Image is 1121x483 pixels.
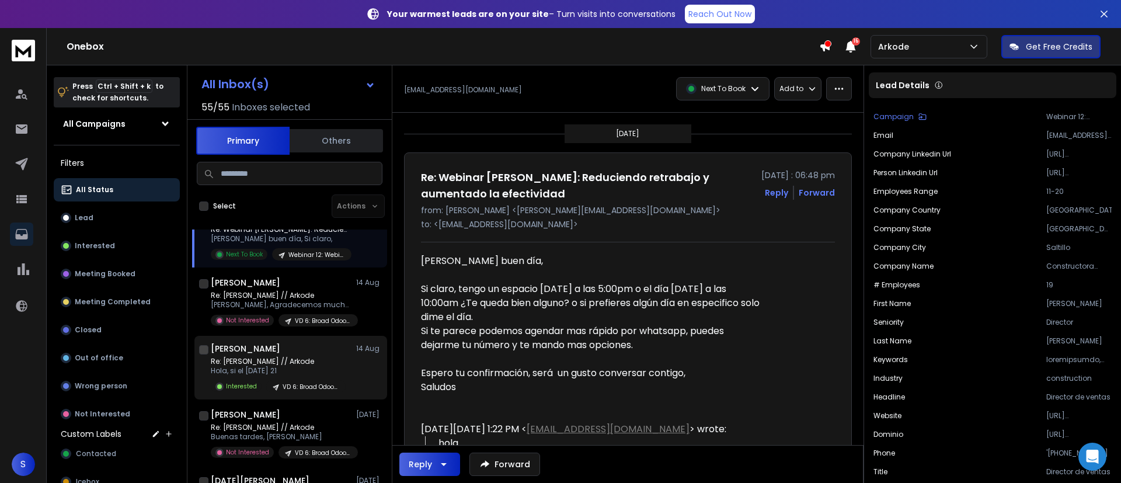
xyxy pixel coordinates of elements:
[873,112,927,121] button: Campaign
[211,343,280,355] h1: [PERSON_NAME]
[1046,206,1112,215] p: [GEOGRAPHIC_DATA]
[213,201,236,211] label: Select
[12,453,35,476] button: S
[399,453,460,476] button: Reply
[873,430,903,439] p: Dominio
[211,225,351,234] p: Re: Webinar [PERSON_NAME]: Reduciendo retrabajo
[201,78,269,90] h1: All Inbox(s)
[211,277,280,289] h1: [PERSON_NAME]
[211,432,351,442] p: Buenas tardes, [PERSON_NAME]
[1046,336,1112,346] p: [PERSON_NAME]
[876,79,929,91] p: Lead Details
[211,357,346,366] p: Re: [PERSON_NAME] // Arkode
[873,187,938,196] p: Employees Range
[54,442,180,465] button: Contacted
[12,40,35,61] img: logo
[75,241,115,251] p: Interested
[54,206,180,230] button: Lead
[1046,392,1112,402] p: Director de ventas
[421,218,835,230] p: to: <[EMAIL_ADDRESS][DOMAIN_NAME]>
[873,150,951,159] p: Company Linkedin Url
[211,366,346,376] p: Hola, si el [DATE] 21
[54,155,180,171] h3: Filters
[873,374,903,383] p: Industry
[873,280,920,290] p: # Employees
[196,127,290,155] button: Primary
[54,178,180,201] button: All Status
[409,458,432,470] div: Reply
[469,453,540,476] button: Forward
[356,344,382,353] p: 14 Aug
[421,169,754,202] h1: Re: Webinar [PERSON_NAME]: Reduciendo retrabajo y aumentado la efectividad
[211,423,351,432] p: Re: [PERSON_NAME] // Arkode
[54,112,180,135] button: All Campaigns
[67,40,819,54] h1: Onebox
[290,128,383,154] button: Others
[211,300,351,310] p: [PERSON_NAME], Agradecemos mucho tu
[1046,430,1112,439] p: [URL][DOMAIN_NAME]
[232,100,310,114] h3: Inboxes selected
[873,131,893,140] p: Email
[688,8,751,20] p: Reach Out Now
[75,353,123,363] p: Out of office
[438,436,762,450] div: hola
[873,318,904,327] p: Seniority
[421,282,762,324] div: Si claro, tengo un espacio [DATE] a las 5:00pm o el día [DATE] a las 10:00am ¿Te queda bien algun...
[852,37,860,46] span: 15
[1046,374,1112,383] p: construction
[63,118,126,130] h1: All Campaigns
[616,129,639,138] p: [DATE]
[799,187,835,199] div: Forward
[211,409,280,421] h1: [PERSON_NAME]
[1046,224,1112,234] p: [GEOGRAPHIC_DATA][PERSON_NAME]
[873,467,887,477] p: Title
[1026,41,1092,53] p: Get Free Credits
[54,262,180,286] button: Meeting Booked
[211,234,351,244] p: [PERSON_NAME] buen día, Si claro,
[1046,112,1112,121] p: Webinar 12: Webinar para Real State -El impacto de un ERP en la operacion de empresas de real est...
[1046,355,1112,364] p: loremipsumdo, sitametcons, adipiscing, elitsedd, eiusmodte, incid, utlaboreetd, magnaal enimadmin...
[421,422,762,436] div: [DATE][DATE] 1:22 PM < > wrote:
[421,204,835,216] p: from: [PERSON_NAME] <[PERSON_NAME][EMAIL_ADDRESS][DOMAIN_NAME]>
[54,346,180,370] button: Out of office
[1046,411,1112,421] p: [URL][DOMAIN_NAME]
[288,251,344,259] p: Webinar 12: Webinar para Real State -El impacto de un ERP en la operacion de empresas de real est...
[201,100,229,114] span: 55 / 55
[387,8,676,20] p: – Turn visits into conversations
[1046,449,1112,458] p: '[PHONE_NUMBER]
[1046,168,1112,178] p: [URL][DOMAIN_NAME][PERSON_NAME]
[75,269,135,279] p: Meeting Booked
[75,409,130,419] p: Not Interested
[1046,318,1112,327] p: Director
[54,318,180,342] button: Closed
[226,382,257,391] p: Interested
[873,449,895,458] p: Phone
[226,250,263,259] p: Next To Book
[96,79,152,93] span: Ctrl + Shift + k
[878,41,914,53] p: Arkode
[779,84,803,93] p: Add to
[1046,280,1112,290] p: 19
[873,392,905,402] p: Headline
[211,291,351,300] p: Re: [PERSON_NAME] // Arkode
[75,297,151,307] p: Meeting Completed
[421,366,762,380] div: Espero tu confirmación, será un gusto conversar contigo,
[54,374,180,398] button: Wrong person
[1046,467,1112,477] p: Director de ventas
[54,402,180,426] button: Not Interested
[61,428,121,440] h3: Custom Labels
[527,422,690,436] a: [EMAIL_ADDRESS][DOMAIN_NAME]
[295,449,351,457] p: VD 6: Broad Odoo_Campaign - ARKODE
[873,299,911,308] p: First Name
[873,168,938,178] p: Person Linkedin Url
[1046,150,1112,159] p: [URL][DOMAIN_NAME]
[873,112,914,121] p: Campaign
[1078,443,1106,471] div: Open Intercom Messenger
[226,448,269,457] p: Not Interested
[295,317,351,325] p: VD 6: Broad Odoo_Campaign - ARKODE
[1046,299,1112,308] p: [PERSON_NAME]
[226,316,269,325] p: Not Interested
[387,8,549,20] strong: Your warmest leads are on your site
